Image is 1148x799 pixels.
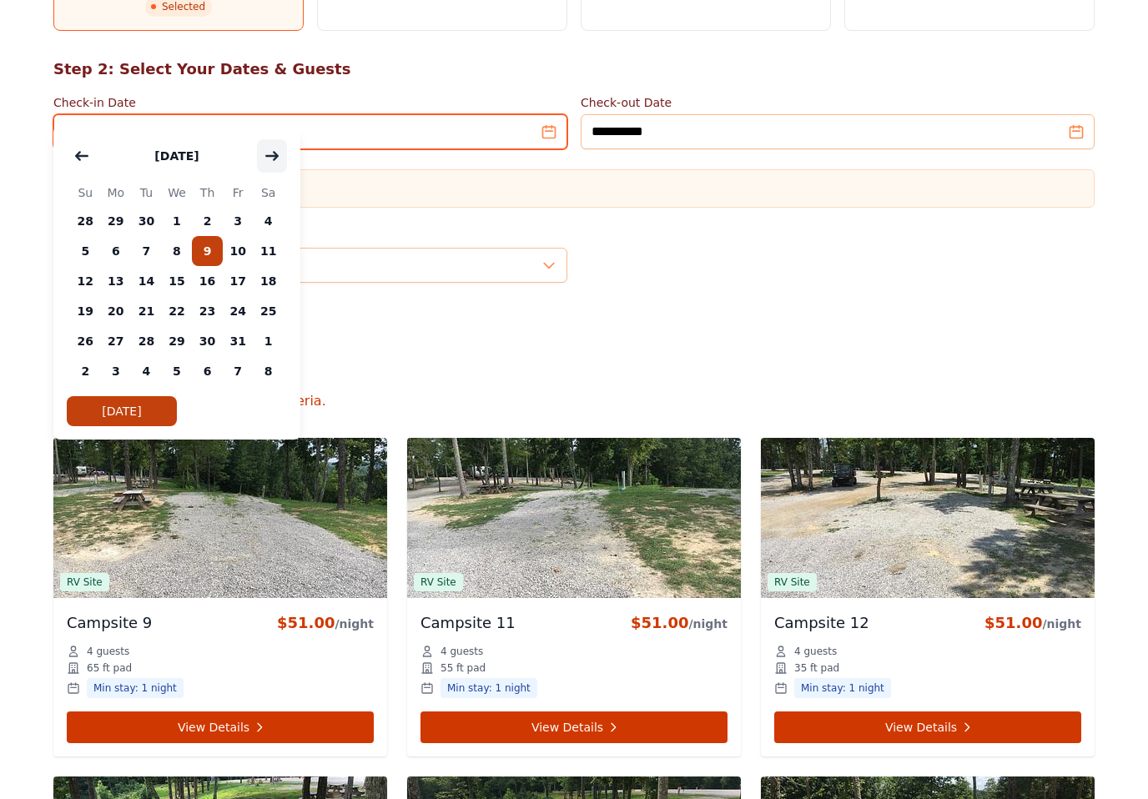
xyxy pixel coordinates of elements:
[253,236,284,266] span: 11
[162,183,193,203] span: We
[794,661,839,675] span: 35 ft pad
[162,356,193,386] span: 5
[253,326,284,356] span: 1
[70,236,101,266] span: 5
[70,206,101,236] span: 28
[688,617,728,631] span: /night
[87,645,129,658] span: 4 guests
[407,438,741,598] img: Campsite 11
[253,183,284,203] span: Sa
[131,183,162,203] span: Tu
[441,645,483,658] span: 4 guests
[53,58,1095,81] h2: Step 2: Select Your Dates & Guests
[70,183,101,203] span: Su
[162,266,193,296] span: 15
[192,296,223,326] span: 23
[53,368,1095,391] h2: Available Options
[761,438,1095,598] img: Campsite 12
[162,206,193,236] span: 1
[253,206,284,236] span: 4
[131,206,162,236] span: 30
[277,611,374,635] div: $51.00
[70,356,101,386] span: 2
[131,356,162,386] span: 4
[253,356,284,386] span: 8
[192,266,223,296] span: 16
[53,391,1095,411] p: Found 14 options matching your criteria.
[1042,617,1081,631] span: /night
[101,296,132,326] span: 20
[414,573,463,591] span: RV Site
[420,611,516,635] h3: Campsite 11
[768,573,817,591] span: RV Site
[441,678,537,698] span: Min stay: 1 night
[192,206,223,236] span: 2
[131,236,162,266] span: 7
[223,326,254,356] span: 31
[192,183,223,203] span: Th
[581,94,1095,111] label: Check-out Date
[53,94,567,111] label: Check-in Date
[774,611,869,635] h3: Campsite 12
[441,661,486,675] span: 55 ft pad
[87,661,132,675] span: 65 ft pad
[101,183,132,203] span: Mo
[253,266,284,296] span: 18
[774,711,1081,743] a: View Details
[253,296,284,326] span: 25
[131,266,162,296] span: 14
[192,326,223,356] span: 30
[223,206,254,236] span: 3
[223,236,254,266] span: 10
[53,228,567,244] label: Number of Guests
[223,356,254,386] span: 7
[162,236,193,266] span: 8
[631,611,728,635] div: $51.00
[101,266,132,296] span: 13
[223,296,254,326] span: 24
[101,236,132,266] span: 6
[60,573,109,591] span: RV Site
[984,611,1081,635] div: $51.00
[162,326,193,356] span: 29
[87,678,184,698] span: Min stay: 1 night
[70,326,101,356] span: 26
[67,396,177,426] button: [DATE]
[192,356,223,386] span: 6
[335,617,374,631] span: /night
[131,326,162,356] span: 28
[794,678,891,698] span: Min stay: 1 night
[131,296,162,326] span: 21
[101,356,132,386] span: 3
[138,139,215,173] button: [DATE]
[192,236,223,266] span: 9
[420,711,728,743] a: View Details
[794,645,837,658] span: 4 guests
[223,266,254,296] span: 17
[101,206,132,236] span: 29
[70,296,101,326] span: 19
[162,296,193,326] span: 22
[67,611,152,635] h3: Campsite 9
[101,326,132,356] span: 27
[70,266,101,296] span: 12
[53,438,387,598] img: Campsite 9
[67,711,374,743] a: View Details
[223,183,254,203] span: Fr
